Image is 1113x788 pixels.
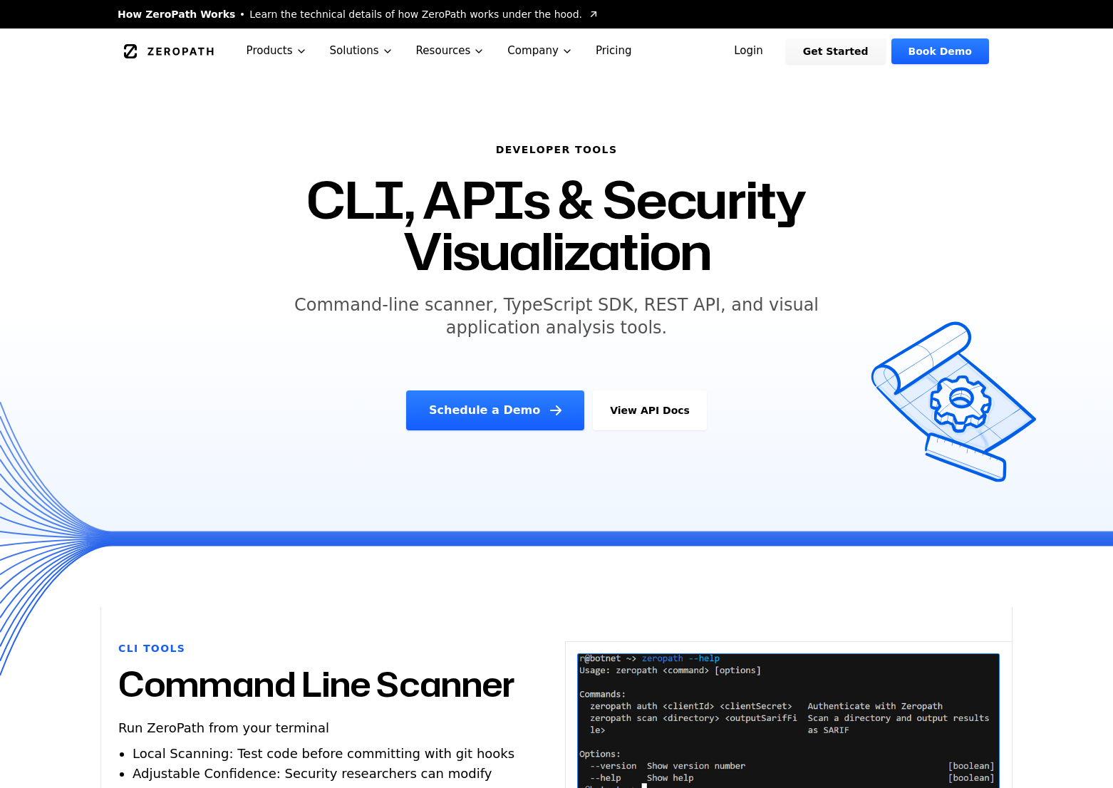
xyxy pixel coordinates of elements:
[405,28,497,73] button: Resources
[584,28,643,73] a: Pricing
[786,38,886,64] a: Get Started
[283,294,830,339] h5: Command-line scanner, TypeScript SDK, REST API, and visual application analysis tools.
[118,718,329,738] p: Run ZeroPath from your terminal
[118,7,599,21] a: How ZeroPath WorksLearn the technical details of how ZeroPath works under the hood.
[209,174,904,276] h1: CLI, APIs & Security Visualization
[891,38,989,64] a: Book Demo
[496,28,584,73] button: Company
[593,390,707,430] a: View API Docs
[319,28,405,73] button: Solutions
[717,38,780,64] a: Login
[118,667,515,701] h2: Command Line Scanner
[100,28,1013,73] nav: Global
[118,7,235,21] span: How ZeroPath Works
[133,746,514,761] span: Local Scanning: Test code before committing with git hooks
[406,390,584,430] a: Schedule a Demo
[249,7,582,21] span: Learn the technical details of how ZeroPath works under the hood.
[209,142,904,157] h6: Developer Tools
[235,28,319,73] button: Products
[118,641,185,655] h6: CLI Tools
